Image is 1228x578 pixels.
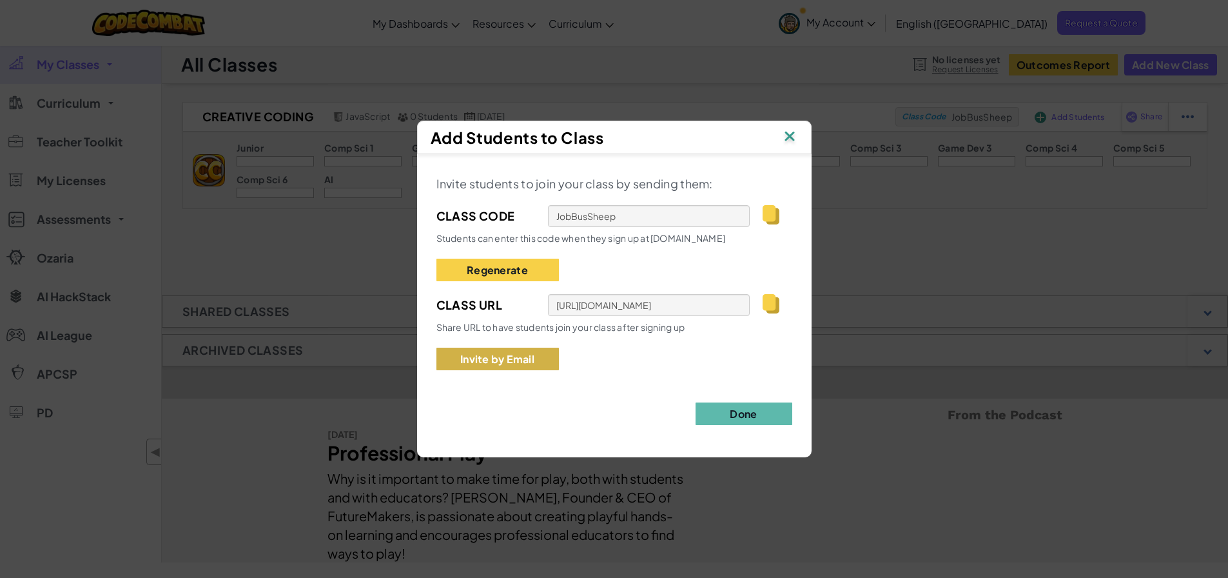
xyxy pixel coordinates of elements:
[436,321,685,333] span: Share URL to have students join your class after signing up
[436,232,726,244] span: Students can enter this code when they sign up at [DOMAIN_NAME]
[781,128,798,147] img: IconClose.svg
[436,206,535,226] span: Class Code
[431,128,604,147] span: Add Students to Class
[436,295,535,315] span: Class Url
[763,205,779,224] img: IconCopy.svg
[436,348,559,370] button: Invite by Email
[763,294,779,314] img: IconCopy.svg
[436,259,559,281] button: Regenerate
[436,176,713,191] span: Invite students to join your class by sending them:
[696,403,792,425] button: Done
